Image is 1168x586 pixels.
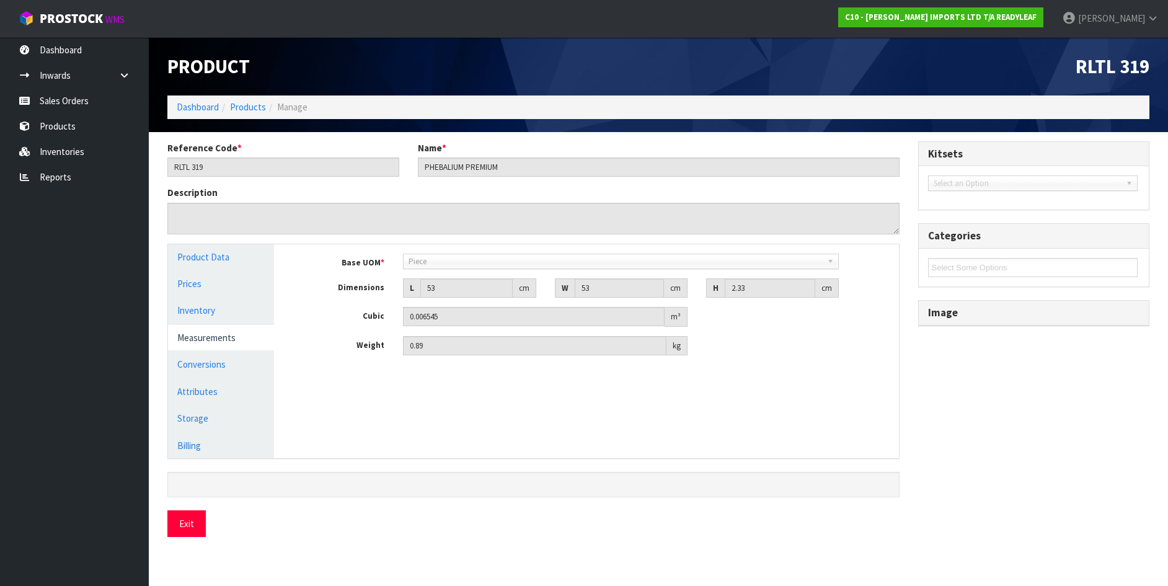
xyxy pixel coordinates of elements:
input: Height [725,278,815,298]
div: m³ [665,307,688,327]
span: Piece [409,254,822,269]
strong: H [713,283,719,293]
span: Select an Option [934,176,1121,191]
input: Reference Code [167,158,399,177]
div: kg [666,336,688,356]
label: Dimensions [293,278,394,294]
a: Prices [168,271,274,296]
strong: W [562,283,569,293]
div: cm [815,278,839,298]
h3: Kitsets [928,148,1140,160]
a: Measurements [168,325,274,350]
label: Reference Code [167,141,242,154]
label: Weight [293,336,394,352]
strong: C10 - [PERSON_NAME] IMPORTS LTD T/A READYLEAF [845,12,1037,22]
input: Length [420,278,512,298]
a: Inventory [168,298,274,323]
small: WMS [105,14,125,25]
button: Exit [167,510,206,537]
img: cube-alt.png [19,11,34,26]
h3: Categories [928,230,1140,242]
a: Billing [168,433,274,458]
a: Attributes [168,379,274,404]
span: Manage [277,101,307,113]
label: Description [167,186,218,199]
span: ProStock [40,11,103,27]
span: [PERSON_NAME] [1078,12,1145,24]
input: Name [418,158,900,177]
input: Width [575,278,664,298]
strong: L [410,283,414,293]
label: Cubic [293,307,394,322]
span: Product [167,54,250,79]
a: Conversions [168,352,274,377]
span: RLTL 319 [1076,54,1149,79]
a: Dashboard [177,101,219,113]
a: Products [230,101,266,113]
div: cm [513,278,536,298]
div: cm [664,278,688,298]
label: Name [418,141,446,154]
a: Storage [168,406,274,431]
label: Base UOM [293,254,394,269]
input: Cubic [403,307,665,326]
input: Weight [403,336,666,355]
h3: Image [928,307,1140,319]
a: Product Data [168,244,274,270]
